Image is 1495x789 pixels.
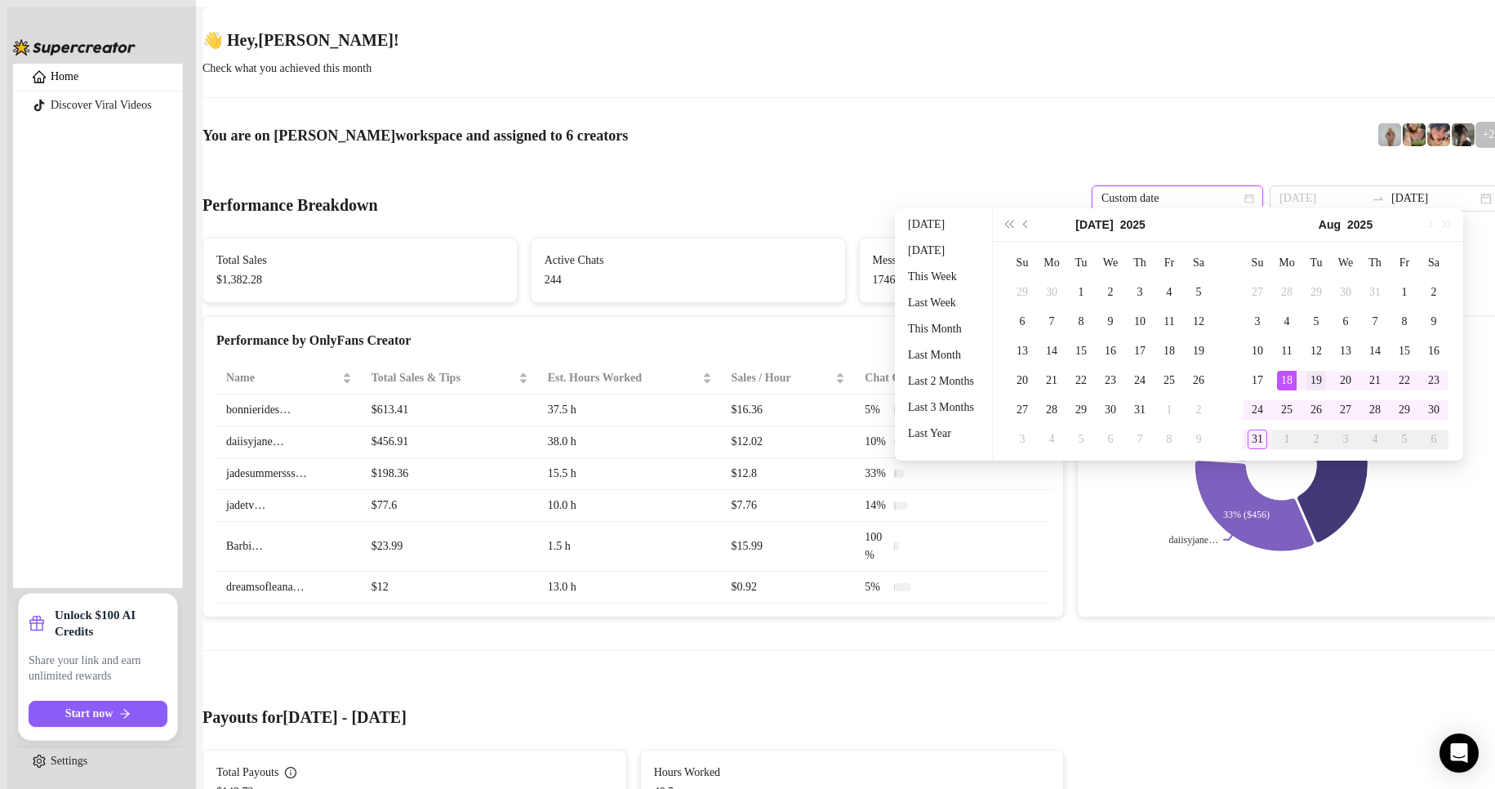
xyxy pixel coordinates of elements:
strong: Unlock $100 AI Credits [55,607,167,640]
td: 2025-09-01 [1272,425,1301,454]
span: Messages Sent [873,252,1160,270]
button: Choose a year [1120,208,1146,241]
li: Last 3 Months [901,398,986,417]
div: 12 [1189,312,1208,332]
span: 244 [545,271,832,289]
td: $77.6 [362,490,538,522]
div: 4 [1042,430,1061,449]
div: 7 [1130,430,1150,449]
div: 2 [1306,430,1326,449]
span: Hours Worked [654,764,1051,782]
input: End date [1391,189,1477,207]
div: 3 [1130,283,1150,302]
td: 2025-08-09 [1419,307,1448,337]
div: 27 [1248,283,1267,302]
div: 2 [1189,400,1208,420]
td: 2025-07-31 [1360,278,1390,307]
td: 2025-08-06 [1331,307,1360,337]
div: 12 [1306,341,1326,361]
td: Barbi… [216,522,362,572]
td: 2025-07-15 [1066,337,1096,366]
div: 5 [1189,283,1208,302]
div: 26 [1189,371,1208,390]
div: 5 [1306,312,1326,332]
td: 15.5 h [538,458,722,490]
td: $12 [362,572,538,604]
div: 14 [1365,341,1385,361]
div: 24 [1130,371,1150,390]
td: 2025-07-20 [1008,366,1037,395]
button: Start nowarrow-right [29,701,167,727]
div: 30 [1101,400,1120,420]
div: 31 [1248,430,1267,449]
div: 3 [1248,312,1267,332]
li: This Month [901,319,986,339]
li: This Week [901,267,986,287]
div: 3 [1336,430,1355,449]
th: Su [1243,248,1272,278]
td: 2025-08-22 [1390,366,1419,395]
img: logo-BBDzfeDw.svg [13,39,136,56]
div: 23 [1424,371,1444,390]
td: 2025-07-03 [1125,278,1155,307]
td: 2025-08-02 [1184,395,1213,425]
td: 2025-07-17 [1125,337,1155,366]
td: 2025-07-05 [1184,278,1213,307]
span: Start now [65,707,113,720]
td: 2025-08-18 [1272,366,1301,395]
td: $7.76 [722,490,856,522]
th: Su [1008,248,1037,278]
button: Choose a month [1075,208,1113,241]
td: 2025-07-27 [1243,278,1272,307]
td: 2025-08-07 [1125,425,1155,454]
div: 28 [1277,283,1297,302]
div: 26 [1306,400,1326,420]
div: 11 [1159,312,1179,332]
td: 2025-08-31 [1243,425,1272,454]
span: to [1372,192,1385,205]
div: 4 [1277,312,1297,332]
td: 2025-07-02 [1096,278,1125,307]
th: Name [216,363,362,394]
td: 2025-07-27 [1008,395,1037,425]
div: 10 [1248,341,1267,361]
span: [PERSON_NAME] [274,127,395,144]
th: Fr [1155,248,1184,278]
th: Sa [1184,248,1213,278]
span: Total Sales [216,252,504,270]
div: 6 [1012,312,1032,332]
div: 13 [1336,341,1355,361]
td: 2025-07-16 [1096,337,1125,366]
li: Last Month [901,345,986,365]
td: 2025-07-07 [1037,307,1066,337]
div: 7 [1365,312,1385,332]
td: 2025-08-30 [1419,395,1448,425]
td: 2025-07-30 [1096,395,1125,425]
div: 9 [1189,430,1208,449]
span: gift [29,615,45,631]
td: 2025-07-11 [1155,307,1184,337]
td: 2025-08-28 [1360,395,1390,425]
th: Tu [1066,248,1096,278]
button: Previous month (PageUp) [1017,208,1035,241]
td: 2025-08-04 [1272,307,1301,337]
td: 2025-07-26 [1184,366,1213,395]
div: 8 [1071,312,1091,332]
div: 2 [1424,283,1444,302]
td: 2025-08-25 [1272,395,1301,425]
div: 9 [1101,312,1120,332]
td: 2025-08-23 [1419,366,1448,395]
span: Total Sales & Tips [372,369,515,387]
span: Name [226,369,339,387]
h4: Performance Breakdown [202,194,378,216]
div: 25 [1277,400,1297,420]
span: 6 [566,127,573,144]
span: Custom date [1101,186,1253,211]
td: 2025-08-26 [1301,395,1331,425]
td: 2025-07-22 [1066,366,1096,395]
td: bonnierides… [216,394,362,426]
td: 2025-08-12 [1301,337,1331,366]
td: 2025-08-04 [1037,425,1066,454]
td: 13.0 h [538,572,722,604]
div: 25 [1159,371,1179,390]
